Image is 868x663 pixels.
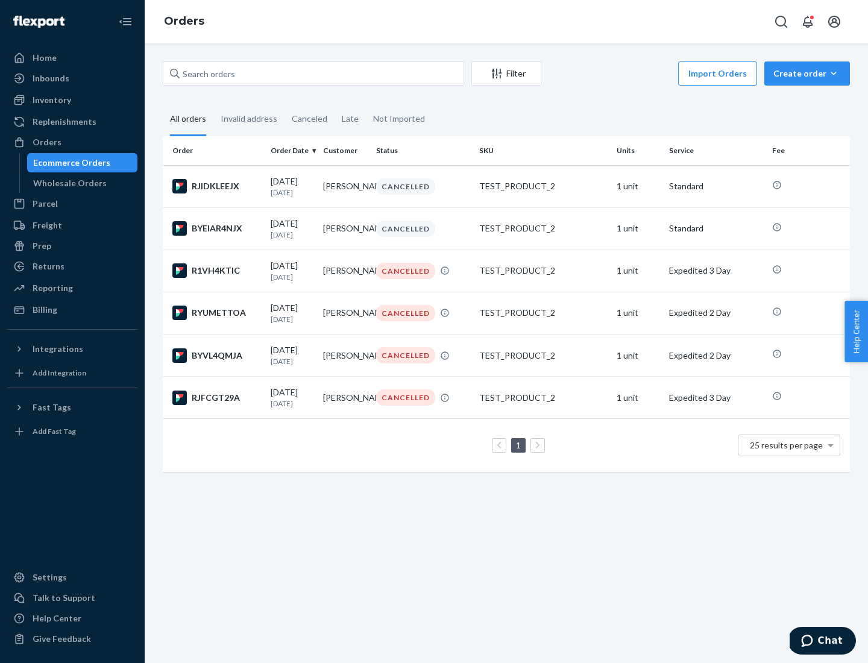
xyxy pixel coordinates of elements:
[163,136,266,165] th: Order
[669,222,763,234] p: Standard
[474,136,612,165] th: SKU
[164,14,204,28] a: Orders
[33,368,86,378] div: Add Integration
[612,207,664,250] td: 1 unit
[13,16,64,28] img: Flexport logo
[271,187,313,198] p: [DATE]
[796,10,820,34] button: Open notifications
[172,263,261,278] div: R1VH4KTIC
[7,363,137,383] a: Add Integration
[271,302,313,324] div: [DATE]
[33,72,69,84] div: Inbounds
[33,426,76,436] div: Add Fast Tag
[271,398,313,409] p: [DATE]
[479,307,607,319] div: TEST_PRODUCT_2
[33,177,107,189] div: Wholesale Orders
[669,350,763,362] p: Expedited 2 Day
[33,198,58,210] div: Parcel
[479,350,607,362] div: TEST_PRODUCT_2
[612,335,664,377] td: 1 unit
[376,221,435,237] div: CANCELLED
[172,348,261,363] div: BYVL4QMJA
[33,633,91,645] div: Give Feedback
[612,250,664,292] td: 1 unit
[790,627,856,657] iframe: Opens a widget where you can chat to one of our agents
[7,133,137,152] a: Orders
[172,391,261,405] div: RJFCGT29A
[471,61,541,86] button: Filter
[318,377,371,419] td: [PERSON_NAME]
[7,278,137,298] a: Reporting
[376,263,435,279] div: CANCELLED
[33,282,73,294] div: Reporting
[33,343,83,355] div: Integrations
[154,4,214,39] ol: breadcrumbs
[664,136,767,165] th: Service
[170,103,206,136] div: All orders
[373,103,425,134] div: Not Imported
[221,103,277,134] div: Invalid address
[7,339,137,359] button: Integrations
[371,136,474,165] th: Status
[612,136,664,165] th: Units
[323,145,366,156] div: Customer
[33,592,95,604] div: Talk to Support
[33,219,62,231] div: Freight
[7,236,137,256] a: Prep
[678,61,757,86] button: Import Orders
[271,175,313,198] div: [DATE]
[271,218,313,240] div: [DATE]
[7,300,137,319] a: Billing
[292,103,327,134] div: Canceled
[7,90,137,110] a: Inventory
[479,392,607,404] div: TEST_PRODUCT_2
[271,386,313,409] div: [DATE]
[33,612,81,624] div: Help Center
[318,250,371,292] td: [PERSON_NAME]
[318,165,371,207] td: [PERSON_NAME]
[376,347,435,363] div: CANCELLED
[844,301,868,362] button: Help Center
[271,356,313,366] p: [DATE]
[7,422,137,441] a: Add Fast Tag
[479,222,607,234] div: TEST_PRODUCT_2
[172,306,261,320] div: RYUMETTOA
[7,257,137,276] a: Returns
[172,221,261,236] div: BYEIAR4NJX
[33,157,110,169] div: Ecommerce Orders
[514,440,523,450] a: Page 1 is your current page
[479,265,607,277] div: TEST_PRODUCT_2
[472,68,541,80] div: Filter
[7,588,137,608] button: Talk to Support
[33,94,71,106] div: Inventory
[271,314,313,324] p: [DATE]
[376,178,435,195] div: CANCELLED
[7,609,137,628] a: Help Center
[271,230,313,240] p: [DATE]
[769,10,793,34] button: Open Search Box
[669,180,763,192] p: Standard
[318,207,371,250] td: [PERSON_NAME]
[7,398,137,417] button: Fast Tags
[33,401,71,413] div: Fast Tags
[27,153,138,172] a: Ecommerce Orders
[271,272,313,282] p: [DATE]
[612,292,664,334] td: 1 unit
[33,240,51,252] div: Prep
[669,307,763,319] p: Expedited 2 Day
[172,179,261,193] div: RJIDKLEEJX
[318,292,371,334] td: [PERSON_NAME]
[271,344,313,366] div: [DATE]
[271,260,313,282] div: [DATE]
[767,136,850,165] th: Fee
[113,10,137,34] button: Close Navigation
[33,260,64,272] div: Returns
[750,440,823,450] span: 25 results per page
[7,629,137,649] button: Give Feedback
[342,103,359,134] div: Late
[479,180,607,192] div: TEST_PRODUCT_2
[612,165,664,207] td: 1 unit
[669,265,763,277] p: Expedited 3 Day
[318,335,371,377] td: [PERSON_NAME]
